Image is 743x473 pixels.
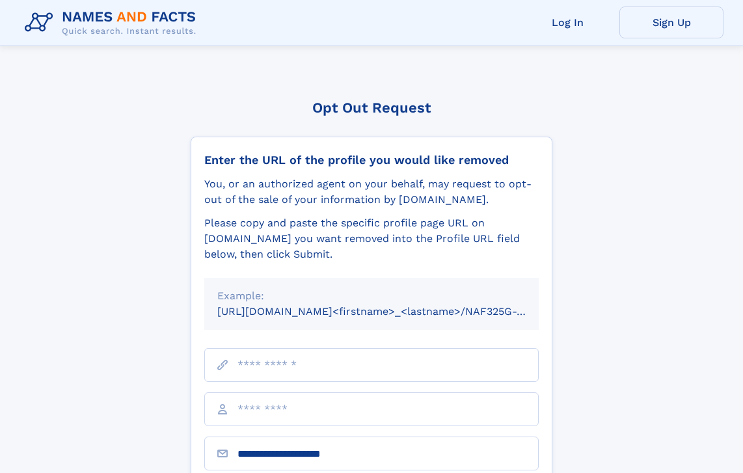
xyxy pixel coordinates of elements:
[204,153,539,167] div: Enter the URL of the profile you would like removed
[515,7,619,38] a: Log In
[191,100,552,116] div: Opt Out Request
[204,176,539,208] div: You, or an authorized agent on your behalf, may request to opt-out of the sale of your informatio...
[204,215,539,262] div: Please copy and paste the specific profile page URL on [DOMAIN_NAME] you want removed into the Pr...
[20,5,207,40] img: Logo Names and Facts
[217,288,526,304] div: Example:
[619,7,723,38] a: Sign Up
[217,305,563,318] small: [URL][DOMAIN_NAME]<firstname>_<lastname>/NAF325G-xxxxxxxx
